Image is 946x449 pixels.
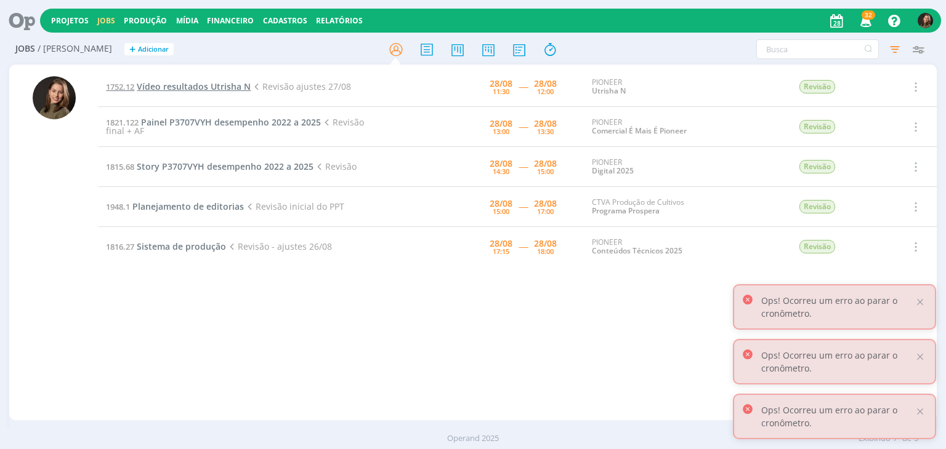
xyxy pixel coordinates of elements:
[132,201,244,212] span: Planejamento de editorias
[38,44,112,54] span: / [PERSON_NAME]
[537,128,554,135] div: 13:30
[534,159,557,168] div: 28/08
[106,201,244,212] a: 1948.1Planejamento de editorias
[106,81,251,92] a: 1752.12Vídeo resultados Utrisha N
[226,240,331,252] span: Revisão - ajustes 26/08
[313,161,356,172] span: Revisão
[106,81,134,92] span: 1752.12
[137,81,251,92] span: Vídeo resultados Utrisha N
[138,46,169,54] span: Adicionar
[263,15,307,26] span: Cadastros
[534,199,557,208] div: 28/08
[124,43,174,56] button: +Adicionar
[799,160,835,173] span: Revisão
[316,15,363,26] a: Relatórios
[137,161,313,172] span: Story P3707VYH desempenho 2022 a 2025
[106,116,321,128] a: 1821.122Painel P3707VYH desempenho 2022 a 2025
[592,118,719,136] div: PIONEER
[120,16,171,26] button: Produção
[490,159,512,168] div: 28/08
[493,128,509,135] div: 13:00
[537,168,554,175] div: 15:00
[172,16,202,26] button: Mídia
[918,13,933,28] img: J
[852,10,878,32] button: 32
[537,88,554,95] div: 12:00
[592,158,719,176] div: PIONEER
[862,10,875,20] span: 32
[203,16,257,26] button: Financeiro
[537,248,554,255] div: 18:00
[94,16,119,26] button: Jobs
[51,15,89,26] a: Projetos
[534,239,557,248] div: 28/08
[106,240,226,252] a: 1816.27Sistema de produção
[592,238,719,256] div: PIONEER
[106,161,313,172] a: 1815.68Story P3707VYH desempenho 2022 a 2025
[47,16,92,26] button: Projetos
[761,294,914,320] p: Ops! Ocorreu um erro ao parar o cronômetro.
[244,201,344,212] span: Revisão inicial do PPT
[137,240,226,252] span: Sistema de produção
[207,15,254,26] a: Financeiro
[799,120,835,133] span: Revisão
[106,241,134,252] span: 1816.27
[259,16,311,26] button: Cadastros
[592,85,626,96] a: Utrisha N
[534,79,557,88] div: 28/08
[141,116,321,128] span: Painel P3707VYH desempenho 2022 a 2025
[106,161,134,172] span: 1815.68
[519,121,528,132] span: -----
[15,44,35,54] span: Jobs
[519,201,528,212] span: -----
[124,15,167,26] a: Produção
[33,76,76,119] img: J
[493,208,509,215] div: 15:00
[592,245,682,256] a: Conteúdos Técnicos 2025
[592,205,660,216] a: Programa Prospera
[493,168,509,175] div: 14:30
[97,15,115,26] a: Jobs
[493,88,509,95] div: 11:30
[592,165,634,176] a: Digital 2025
[592,78,719,96] div: PIONEER
[129,43,135,56] span: +
[756,39,879,59] input: Busca
[490,239,512,248] div: 28/08
[490,199,512,208] div: 28/08
[106,116,363,137] span: Revisão final + AF
[519,81,528,92] span: -----
[312,16,366,26] button: Relatórios
[761,403,914,429] p: Ops! Ocorreu um erro ao parar o cronômetro.
[490,119,512,128] div: 28/08
[799,240,835,253] span: Revisão
[592,198,719,216] div: CTVA Produção de Cultivos
[799,200,835,213] span: Revisão
[534,119,557,128] div: 28/08
[490,79,512,88] div: 28/08
[799,80,835,93] span: Revisão
[106,201,130,212] span: 1948.1
[917,10,934,31] button: J
[761,349,914,375] p: Ops! Ocorreu um erro ao parar o cronômetro.
[537,208,554,215] div: 17:00
[592,125,687,136] a: Comercial É Mais É Pioneer
[519,240,528,252] span: -----
[519,161,528,172] span: -----
[176,15,198,26] a: Mídia
[251,81,350,92] span: Revisão ajustes 27/08
[106,117,139,128] span: 1821.122
[493,248,509,255] div: 17:15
